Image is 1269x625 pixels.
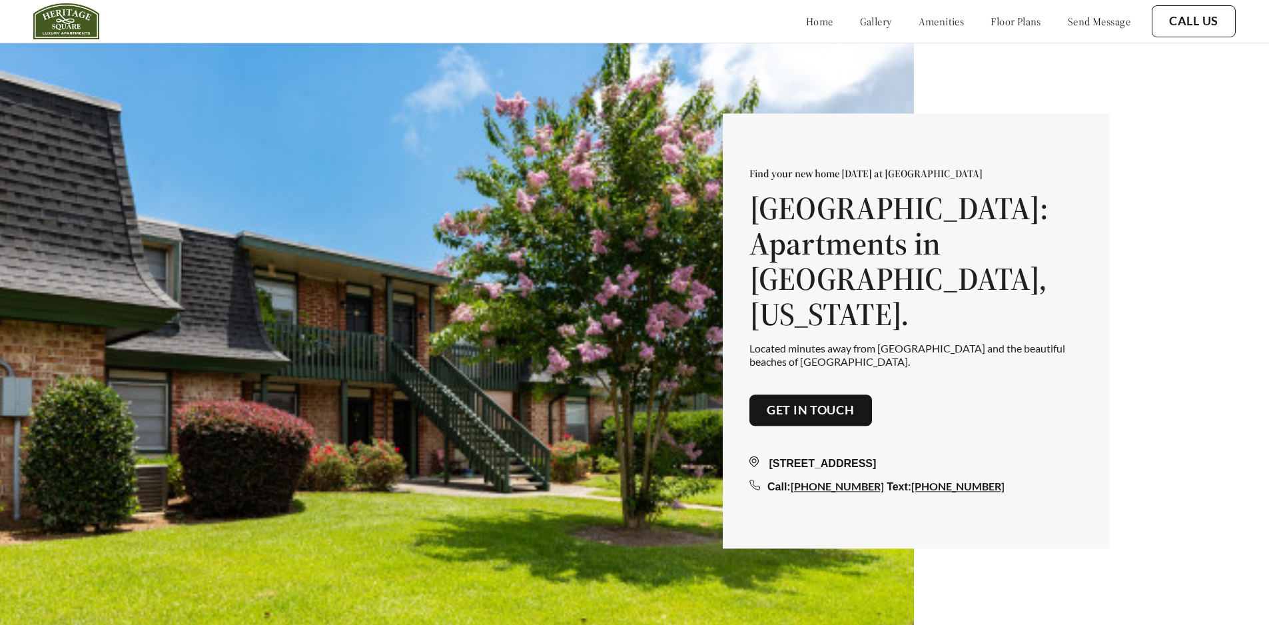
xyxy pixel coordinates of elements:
[767,403,855,418] a: Get in touch
[749,456,1082,472] div: [STREET_ADDRESS]
[749,167,1082,181] p: Find your new home [DATE] at [GEOGRAPHIC_DATA]
[860,15,892,28] a: gallery
[991,15,1041,28] a: floor plans
[887,482,911,493] span: Text:
[1152,5,1236,37] button: Call Us
[749,394,872,426] button: Get in touch
[1068,15,1130,28] a: send message
[749,342,1082,368] p: Located minutes away from [GEOGRAPHIC_DATA] and the beautiful beaches of [GEOGRAPHIC_DATA].
[919,15,965,28] a: amenities
[806,15,833,28] a: home
[749,191,1082,332] h1: [GEOGRAPHIC_DATA]: Apartments in [GEOGRAPHIC_DATA], [US_STATE].
[791,480,884,493] a: [PHONE_NUMBER]
[33,3,99,39] img: heritage_square_logo.jpg
[767,482,791,493] span: Call:
[911,480,1005,493] a: [PHONE_NUMBER]
[1169,14,1218,29] a: Call Us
